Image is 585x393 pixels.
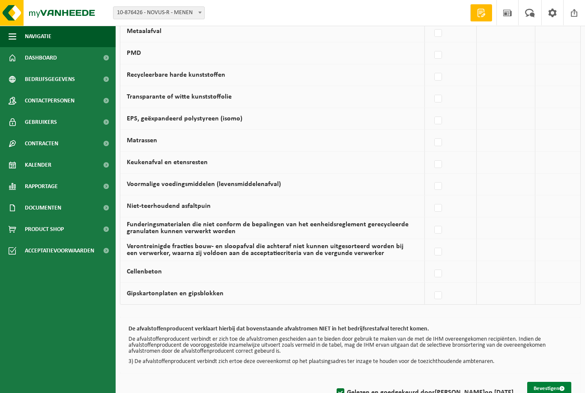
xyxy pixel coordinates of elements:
label: EPS, geëxpandeerd polystyreen (isomo) [127,115,242,122]
p: 3) De afvalstoffenproducent verbindt zich ertoe deze overeenkomst op het plaatsingsadres ter inza... [128,359,572,365]
b: De afvalstoffenproducent verklaart hierbij dat bovenstaande afvalstromen NIET in het bedrijfsrest... [128,326,429,332]
span: Dashboard [25,47,57,69]
label: Transparante of witte kunststoffolie [127,93,232,100]
span: Contracten [25,133,58,154]
span: Product Shop [25,219,64,240]
span: Bedrijfsgegevens [25,69,75,90]
label: Keukenafval en etensresten [127,159,208,166]
label: Verontreinigde fracties bouw- en sloopafval die achteraf niet kunnen uitgesorteerd worden bij een... [127,243,403,257]
span: Gebruikers [25,111,57,133]
p: De afvalstoffenproducent verbindt er zich toe de afvalstromen gescheiden aan te bieden door gebru... [128,336,572,354]
span: 10-876426 - NOVUS-R - MENEN [113,6,205,19]
span: Documenten [25,197,61,219]
label: Matrassen [127,137,157,144]
span: 10-876426 - NOVUS-R - MENEN [113,7,204,19]
label: Funderingsmaterialen die niet conform de bepalingen van het eenheidsreglement gerecycleerde granu... [127,221,409,235]
span: Kalender [25,154,51,176]
label: PMD [127,50,141,57]
label: Gipskartonplaten en gipsblokken [127,290,224,297]
label: Metaalafval [127,28,161,35]
label: Voormalige voedingsmiddelen (levensmiddelenafval) [127,181,281,188]
span: Acceptatievoorwaarden [25,240,94,261]
label: Recycleerbare harde kunststoffen [127,72,225,78]
label: Cellenbeton [127,268,162,275]
span: Contactpersonen [25,90,75,111]
span: Navigatie [25,26,51,47]
label: Niet-teerhoudend asfaltpuin [127,203,211,210]
span: Rapportage [25,176,58,197]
